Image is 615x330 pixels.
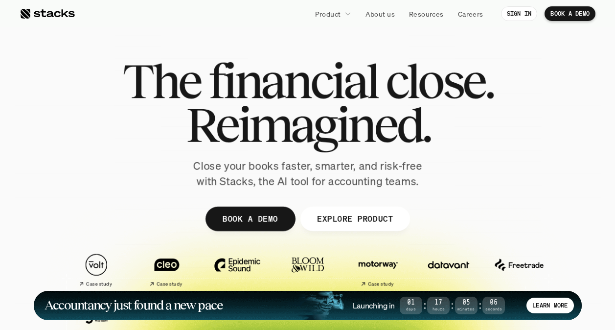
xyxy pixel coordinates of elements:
[455,307,478,311] span: Minutes
[545,6,595,21] a: BOOK A DEMO
[501,6,538,21] a: SIGN IN
[482,300,505,306] span: 06
[208,59,377,103] span: financial
[482,307,505,311] span: Seconds
[205,207,295,231] a: BOOK A DEMO
[400,300,422,306] span: 01
[400,307,422,311] span: Days
[450,300,455,311] strong: :
[137,249,197,291] a: Case study
[185,103,430,147] span: Reimagined.
[86,281,112,287] h2: Case study
[300,207,410,231] a: EXPLORE PRODUCT
[34,291,582,320] a: Accountancy just found a new paceLaunching in01Days:17Hours:05Minutes:06SecondsLEARN MORE
[360,5,401,23] a: About us
[222,212,278,226] p: BOOK A DEMO
[409,9,444,19] p: Resources
[422,300,427,311] strong: :
[507,10,532,17] p: SIGN IN
[427,307,450,311] span: Hours
[365,9,395,19] p: About us
[452,5,489,23] a: Careers
[353,300,395,311] h4: Launching in
[157,281,182,287] h2: Case study
[532,302,568,309] p: LEARN MORE
[458,9,483,19] p: Careers
[427,300,450,306] span: 17
[348,249,409,291] a: Case study
[185,159,430,189] p: Close your books faster, smarter, and risk-free with Stacks, the AI tool for accounting teams.
[45,300,223,311] h1: Accountancy just found a new pace
[478,300,482,311] strong: :
[122,59,200,103] span: The
[317,212,393,226] p: EXPLORE PRODUCT
[550,10,590,17] p: BOOK A DEMO
[386,59,493,103] span: close.
[403,5,450,23] a: Resources
[66,249,127,291] a: Case study
[315,9,341,19] p: Product
[455,300,478,306] span: 05
[368,281,394,287] h2: Case study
